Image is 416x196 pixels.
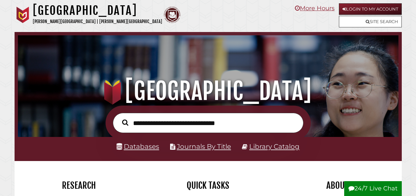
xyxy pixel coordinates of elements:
[149,180,268,191] h2: Quick Tasks
[15,7,31,23] img: Calvin University
[33,3,162,18] h1: [GEOGRAPHIC_DATA]
[122,119,128,126] i: Search
[116,143,159,150] a: Databases
[177,143,231,150] a: Journals By Title
[33,18,162,25] p: [PERSON_NAME][GEOGRAPHIC_DATA] | [PERSON_NAME][GEOGRAPHIC_DATA]
[119,118,132,127] button: Search
[20,180,139,191] h2: Research
[164,7,180,23] img: Calvin Theological Seminary
[278,180,397,191] h2: About
[295,5,335,12] a: More Hours
[339,3,402,15] a: Login to My Account
[249,143,300,150] a: Library Catalog
[339,16,402,27] a: Site Search
[24,77,392,106] h1: [GEOGRAPHIC_DATA]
